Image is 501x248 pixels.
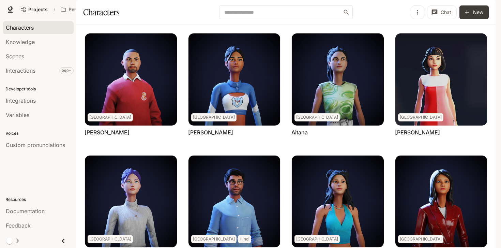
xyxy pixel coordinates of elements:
a: [PERSON_NAME] [395,129,440,136]
a: [PERSON_NAME] [85,129,130,136]
img: Adelina [188,33,280,126]
button: Open workspace menu [58,3,117,16]
img: Anaya [292,156,384,248]
img: Aitana [292,33,384,126]
img: Alison [85,156,177,248]
h1: Characters [83,5,119,19]
img: Amit [188,156,280,248]
a: Go to projects [18,3,51,16]
img: Abel [85,33,177,126]
button: Chat [427,5,457,19]
img: Angie [395,156,487,248]
img: Akira [395,33,487,126]
a: Aitana [291,129,308,136]
p: Pen Pals [Production] [69,7,107,13]
button: New [459,5,489,19]
div: / [51,6,58,13]
span: Projects [28,7,48,13]
a: [PERSON_NAME] [188,129,233,136]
